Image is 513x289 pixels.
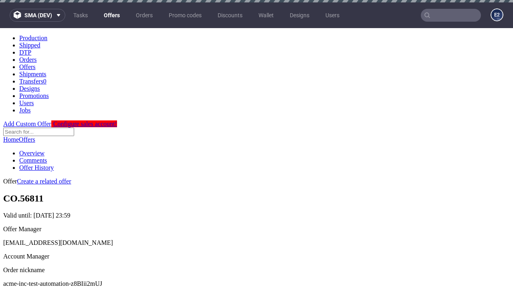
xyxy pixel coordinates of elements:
[53,92,117,99] span: Configure sales account!
[491,9,503,20] figcaption: e2
[10,9,65,22] button: sma (dev)
[164,9,206,22] a: Promo codes
[19,71,34,78] a: Users
[19,6,47,13] a: Production
[3,150,510,157] div: Offer
[19,21,31,28] a: DTP
[321,9,344,22] a: Users
[19,79,30,85] a: Jobs
[17,150,71,157] a: Create a related offer
[3,165,510,176] h1: CO.56811
[3,225,510,232] div: Account Manager
[131,9,158,22] a: Orders
[43,50,46,57] span: 0
[51,92,117,99] a: Configure sales account!
[19,64,49,71] a: Promotions
[19,14,40,20] a: Shipped
[69,9,93,22] a: Tasks
[3,92,51,99] a: Add Custom Offer
[213,9,247,22] a: Discounts
[19,28,37,35] a: Orders
[19,129,47,136] a: Comments
[24,12,52,18] span: sma (dev)
[3,108,19,115] a: Home
[285,9,314,22] a: Designs
[19,35,36,42] a: Offers
[19,50,46,57] a: Transfers0
[19,136,54,143] a: Offer History
[34,184,71,191] time: [DATE] 23:59
[3,184,510,191] p: Valid until:
[19,43,46,49] a: Shipments
[3,238,510,246] div: Order nickname
[3,252,510,259] p: acme-inc-test-automation-z8BIii2mUJ
[3,197,510,205] div: Offer Manager
[254,9,279,22] a: Wallet
[19,57,40,64] a: Designs
[19,108,35,115] a: Offers
[19,122,44,128] a: Overview
[99,9,125,22] a: Offers
[3,211,510,218] div: [EMAIL_ADDRESS][DOMAIN_NAME]
[3,100,74,108] input: Search for...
